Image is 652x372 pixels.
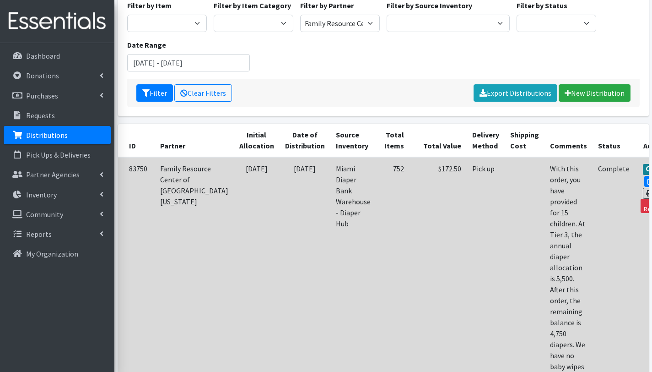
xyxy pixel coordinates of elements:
a: Dashboard [4,47,111,65]
p: My Organization [26,249,78,258]
input: January 1, 2011 - December 31, 2011 [127,54,250,71]
a: Donations [4,66,111,85]
a: Community [4,205,111,224]
a: Purchases [4,87,111,105]
p: Purchases [26,91,58,100]
th: Total Value [410,124,467,157]
a: My Organization [4,245,111,263]
a: Export Distributions [474,84,557,102]
p: Requests [26,111,55,120]
th: Date of Distribution [280,124,330,157]
th: Total Items [376,124,410,157]
th: Partner [155,124,234,157]
p: Distributions [26,131,68,140]
a: Distributions [4,126,111,144]
label: Date Range [127,39,166,50]
th: Source Inventory [330,124,376,157]
a: New Distribution [559,84,630,102]
th: Shipping Cost [505,124,544,157]
p: Pick Ups & Deliveries [26,150,91,159]
p: Reports [26,230,52,239]
th: Delivery Method [467,124,505,157]
p: Dashboard [26,51,60,60]
th: Initial Allocation [234,124,280,157]
a: Reports [4,225,111,243]
th: Comments [544,124,593,157]
button: Filter [136,84,173,102]
a: Inventory [4,186,111,204]
p: Inventory [26,190,57,199]
p: Donations [26,71,59,80]
th: Status [593,124,635,157]
p: Community [26,210,63,219]
a: Pick Ups & Deliveries [4,146,111,164]
img: HumanEssentials [4,6,111,37]
a: Requests [4,106,111,125]
a: Partner Agencies [4,165,111,184]
a: Clear Filters [174,84,232,102]
p: Partner Agencies [26,170,80,179]
th: ID [118,124,155,157]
